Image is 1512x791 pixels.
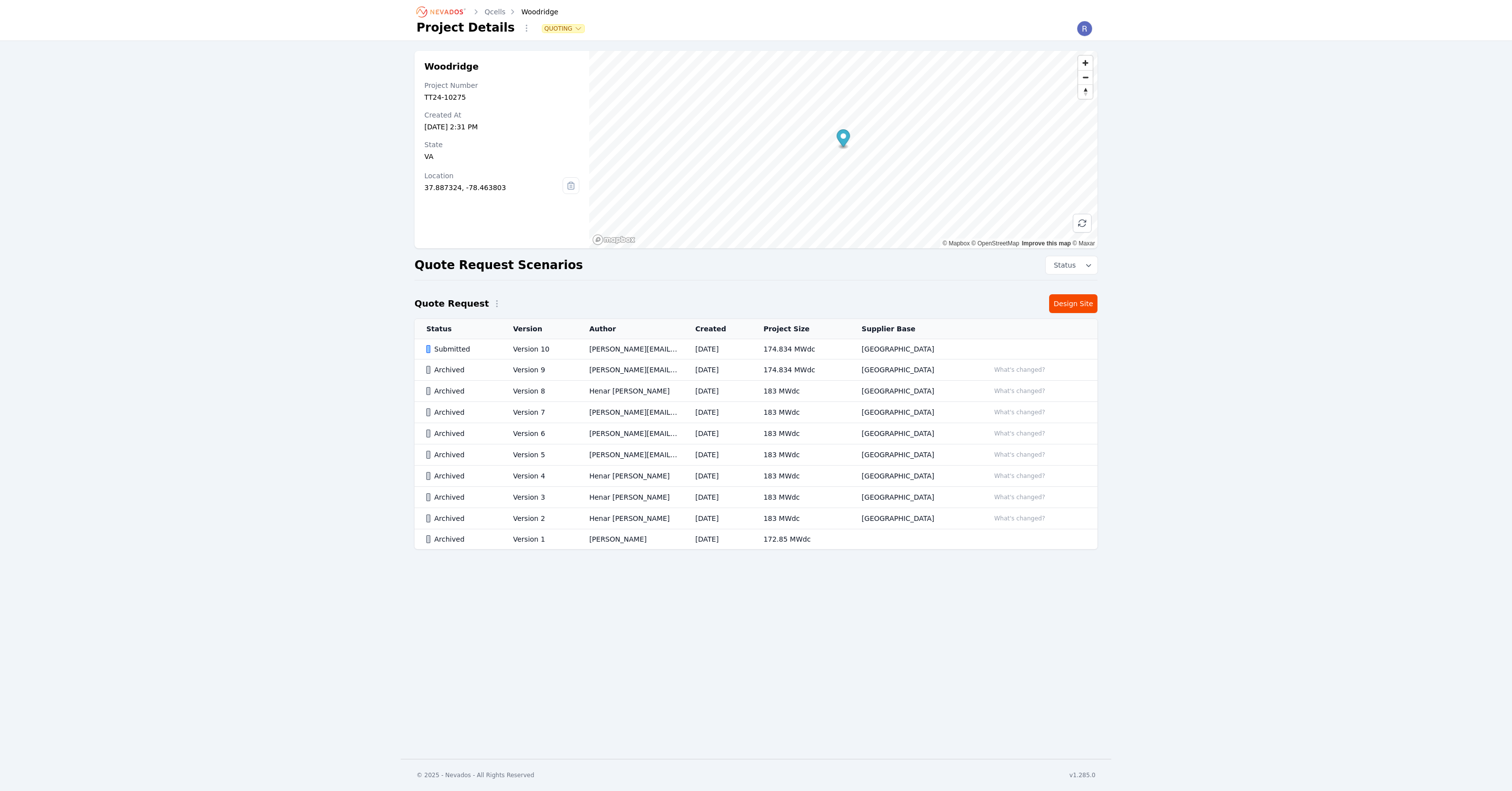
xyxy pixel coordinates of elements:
[501,466,577,487] td: Version 4
[592,234,636,245] a: Mapbox homepage
[424,171,563,181] div: Location
[542,25,584,33] button: Quoting
[426,407,496,417] div: Archived
[507,7,558,17] div: Woodridge
[1050,260,1076,270] span: Status
[577,359,683,381] td: [PERSON_NAME][EMAIL_ADDRESS][PERSON_NAME][DOMAIN_NAME]
[683,402,752,423] td: [DATE]
[752,402,850,423] td: 183 MWdc
[416,771,534,779] div: © 2025 - Nevados - All Rights Reserved
[577,381,683,402] td: Henar [PERSON_NAME]
[850,381,978,402] td: [GEOGRAPHIC_DATA]
[850,487,978,508] td: [GEOGRAPHIC_DATA]
[501,339,577,359] td: Version 10
[972,240,1020,247] a: OpenStreetMap
[752,487,850,508] td: 183 MWdc
[1069,771,1096,779] div: v1.285.0
[752,466,850,487] td: 183 MWdc
[415,466,1097,487] tr: ArchivedVersion 4Henar [PERSON_NAME][DATE]183 MWdc[GEOGRAPHIC_DATA]What's changed?
[415,444,1097,466] tr: ArchivedVersion 5[PERSON_NAME][EMAIL_ADDRESS][PERSON_NAME][DOMAIN_NAME][DATE]183 MWdc[GEOGRAPHIC_...
[1072,240,1095,247] a: Maxar
[577,444,683,466] td: [PERSON_NAME][EMAIL_ADDRESS][PERSON_NAME][DOMAIN_NAME]
[424,61,579,73] h2: Woodridge
[1078,70,1093,84] button: Zoom out
[752,508,850,529] td: 183 MWdc
[426,450,496,460] div: Archived
[424,122,579,132] div: [DATE] 2:31 PM
[501,381,577,402] td: Version 8
[415,487,1097,508] tr: ArchivedVersion 3Henar [PERSON_NAME][DATE]183 MWdc[GEOGRAPHIC_DATA]What's changed?
[683,529,752,550] td: [DATE]
[426,386,496,396] div: Archived
[424,140,579,150] div: State
[577,508,683,529] td: Henar [PERSON_NAME]
[501,529,577,550] td: Version 1
[415,339,1097,359] tr: SubmittedVersion 10[PERSON_NAME][EMAIL_ADDRESS][PERSON_NAME][DOMAIN_NAME][DATE]174.834 MWdc[GEOGR...
[990,407,1050,418] button: What's changed?
[752,319,850,339] th: Project Size
[683,487,752,508] td: [DATE]
[1078,56,1093,70] button: Zoom in
[752,339,850,359] td: 174.834 MWdc
[501,444,577,466] td: Version 5
[683,381,752,402] td: [DATE]
[850,466,978,487] td: [GEOGRAPHIC_DATA]
[577,402,683,423] td: [PERSON_NAME][EMAIL_ADDRESS][PERSON_NAME][DOMAIN_NAME]
[752,529,850,550] td: 172.85 MWdc
[850,359,978,381] td: [GEOGRAPHIC_DATA]
[683,319,752,339] th: Created
[424,80,579,90] div: Project Number
[424,92,579,102] div: TT24-10275
[485,7,505,17] a: Qcells
[426,471,496,481] div: Archived
[415,402,1097,423] tr: ArchivedVersion 7[PERSON_NAME][EMAIL_ADDRESS][PERSON_NAME][DOMAIN_NAME][DATE]183 MWdc[GEOGRAPHIC_...
[1078,84,1093,99] button: Reset bearing to north
[1078,71,1093,84] span: Zoom out
[416,20,515,36] h1: Project Details
[836,129,850,150] div: Map marker
[424,152,579,161] div: VA
[415,423,1097,444] tr: ArchivedVersion 6[PERSON_NAME][EMAIL_ADDRESS][PERSON_NAME][DOMAIN_NAME][DATE]183 MWdc[GEOGRAPHIC_...
[426,492,496,502] div: Archived
[426,344,496,354] div: Submitted
[426,429,496,438] div: Archived
[415,257,583,273] h2: Quote Request Scenarios
[415,359,1097,381] tr: ArchivedVersion 9[PERSON_NAME][EMAIL_ADDRESS][PERSON_NAME][DOMAIN_NAME][DATE]174.834 MWdc[GEOGRAP...
[850,423,978,444] td: [GEOGRAPHIC_DATA]
[990,428,1050,439] button: What's changed?
[1046,256,1097,274] button: Status
[577,529,683,550] td: [PERSON_NAME]
[990,386,1050,396] button: What's changed?
[1078,85,1093,99] span: Reset bearing to north
[577,466,683,487] td: Henar [PERSON_NAME]
[415,319,501,339] th: Status
[683,423,752,444] td: [DATE]
[943,240,970,247] a: Mapbox
[577,319,683,339] th: Author
[850,319,978,339] th: Supplier Base
[424,183,563,193] div: 37.887324, -78.463803
[589,51,1097,248] canvas: Map
[683,466,752,487] td: [DATE]
[415,529,1097,550] tr: ArchivedVersion 1[PERSON_NAME][DATE]172.85 MWdc
[683,444,752,466] td: [DATE]
[426,365,496,375] div: Archived
[415,508,1097,529] tr: ArchivedVersion 2Henar [PERSON_NAME][DATE]183 MWdc[GEOGRAPHIC_DATA]What's changed?
[990,449,1050,460] button: What's changed?
[752,359,850,381] td: 174.834 MWdc
[990,364,1050,375] button: What's changed?
[990,513,1050,524] button: What's changed?
[424,110,579,120] div: Created At
[577,487,683,508] td: Henar [PERSON_NAME]
[577,339,683,359] td: [PERSON_NAME][EMAIL_ADDRESS][PERSON_NAME][DOMAIN_NAME]
[850,444,978,466] td: [GEOGRAPHIC_DATA]
[752,423,850,444] td: 183 MWdc
[752,444,850,466] td: 183 MWdc
[990,492,1050,503] button: What's changed?
[683,339,752,359] td: [DATE]
[415,381,1097,402] tr: ArchivedVersion 8Henar [PERSON_NAME][DATE]183 MWdc[GEOGRAPHIC_DATA]What's changed?
[1049,294,1097,313] a: Design Site
[850,402,978,423] td: [GEOGRAPHIC_DATA]
[683,508,752,529] td: [DATE]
